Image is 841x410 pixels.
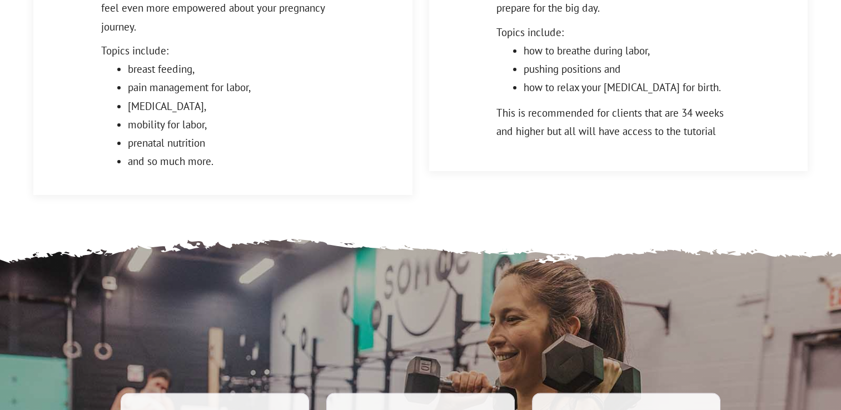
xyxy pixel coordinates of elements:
[524,42,740,60] li: how to breathe during labor,
[101,42,345,60] p: Topics include:
[128,152,345,171] li: and so much more.
[128,116,345,134] li: mobility for labor,
[524,60,740,78] li: pushing positions and
[128,97,345,116] li: [MEDICAL_DATA],
[128,78,345,97] li: pain management for labor,
[128,60,345,78] li: breast feeding,
[524,78,740,97] li: how to relax your [MEDICAL_DATA] for birth.
[128,134,345,152] li: prenatal nutrition
[496,23,740,42] p: Topics include:
[496,104,740,154] p: This is recommended for clients that are 34 weeks and higher but all will have access to the tuto...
